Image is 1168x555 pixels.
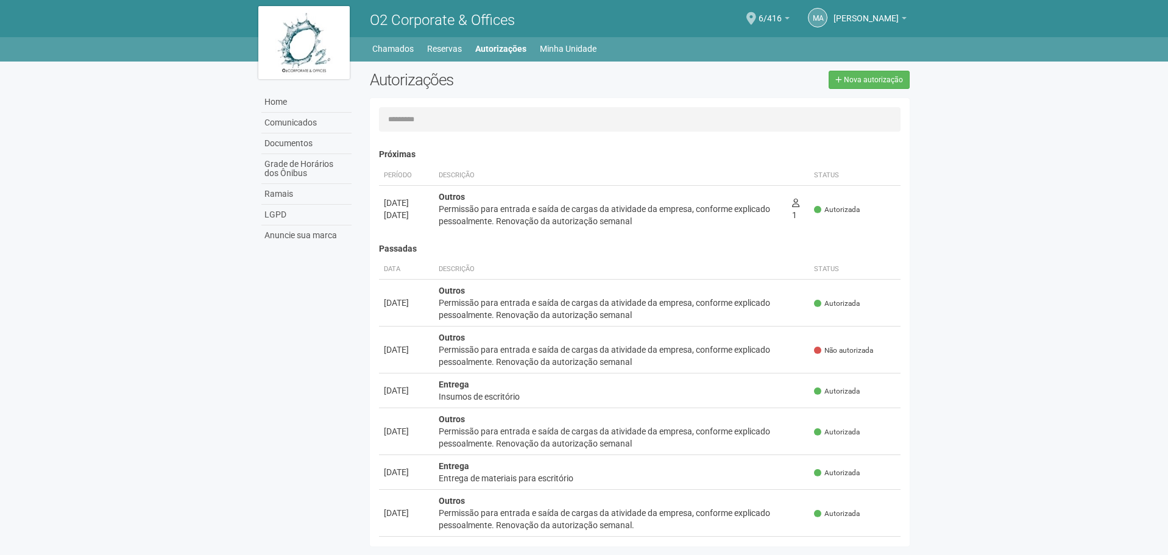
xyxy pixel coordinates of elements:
[439,192,465,202] strong: Outros
[814,468,860,478] span: Autorizada
[759,2,782,23] span: 6/416
[439,461,469,471] strong: Entrega
[814,386,860,397] span: Autorizada
[759,15,790,25] a: 6/416
[540,40,596,57] a: Minha Unidade
[261,225,352,246] a: Anuncie sua marca
[439,472,805,484] div: Entrega de materiais para escritório
[384,466,429,478] div: [DATE]
[384,197,429,209] div: [DATE]
[434,260,810,280] th: Descrição
[372,40,414,57] a: Chamados
[439,391,805,403] div: Insumos de escritório
[379,260,434,280] th: Data
[439,380,469,389] strong: Entrega
[439,203,782,227] div: Permissão para entrada e saída de cargas da atividade da empresa, conforme explicado pessoalmente...
[809,260,901,280] th: Status
[439,344,805,368] div: Permissão para entrada e saída de cargas da atividade da empresa, conforme explicado pessoalmente...
[844,76,903,84] span: Nova autorização
[384,297,429,309] div: [DATE]
[439,496,465,506] strong: Outros
[258,6,350,79] img: logo.jpg
[434,166,787,186] th: Descrição
[814,509,860,519] span: Autorizada
[814,345,873,356] span: Não autorizada
[261,205,352,225] a: LGPD
[439,507,805,531] div: Permissão para entrada e saída de cargas da atividade da empresa, conforme explicado pessoalmente...
[834,15,907,25] a: [PERSON_NAME]
[439,297,805,321] div: Permissão para entrada e saída de cargas da atividade da empresa, conforme explicado pessoalmente...
[834,2,899,23] span: Marco Antônio Castro
[439,286,465,295] strong: Outros
[814,205,860,215] span: Autorizada
[261,184,352,205] a: Ramais
[384,507,429,519] div: [DATE]
[379,244,901,253] h4: Passadas
[370,71,631,89] h2: Autorizações
[384,344,429,356] div: [DATE]
[379,166,434,186] th: Período
[261,113,352,133] a: Comunicados
[475,40,526,57] a: Autorizações
[379,150,901,159] h4: Próximas
[439,414,465,424] strong: Outros
[814,299,860,309] span: Autorizada
[384,209,429,221] div: [DATE]
[829,71,910,89] a: Nova autorização
[439,425,805,450] div: Permissão para entrada e saída de cargas da atividade da empresa, conforme explicado pessoalmente...
[808,8,827,27] a: MA
[384,384,429,397] div: [DATE]
[370,12,515,29] span: O2 Corporate & Offices
[384,425,429,437] div: [DATE]
[814,427,860,437] span: Autorizada
[809,166,901,186] th: Status
[439,333,465,342] strong: Outros
[261,133,352,154] a: Documentos
[261,154,352,184] a: Grade de Horários dos Ônibus
[792,198,799,220] span: 1
[261,92,352,113] a: Home
[427,40,462,57] a: Reservas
